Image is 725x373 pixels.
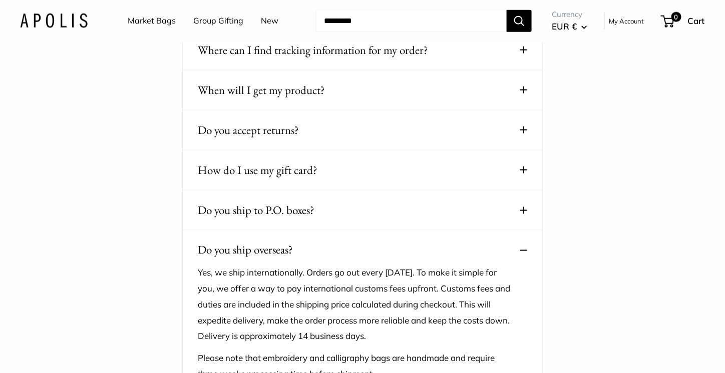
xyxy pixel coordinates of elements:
button: Do you accept returns? [198,120,527,140]
a: 0 Cart [662,13,705,29]
a: New [261,13,278,28]
button: EUR € [552,18,587,34]
button: Do you ship to P.O. boxes? [198,200,527,220]
button: Search [507,10,532,32]
a: Market Bags [128,13,176,28]
img: Apolis [20,13,88,28]
a: My Account [609,15,644,27]
span: Cart [688,15,705,26]
span: Currency [552,7,587,21]
button: Where can I find tracking information for my order? [198,40,527,60]
button: When will I get my product? [198,80,527,100]
p: Yes, we ship internationally. Orders go out every [DATE]. To make it simple for you, we offer a w... [198,265,512,344]
button: How do I use my gift card? [198,160,527,180]
span: EUR € [552,21,577,31]
a: Group Gifting [193,13,243,28]
button: Do you ship overseas? [198,240,527,260]
span: 0 [671,12,681,22]
input: Search... [316,10,507,32]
